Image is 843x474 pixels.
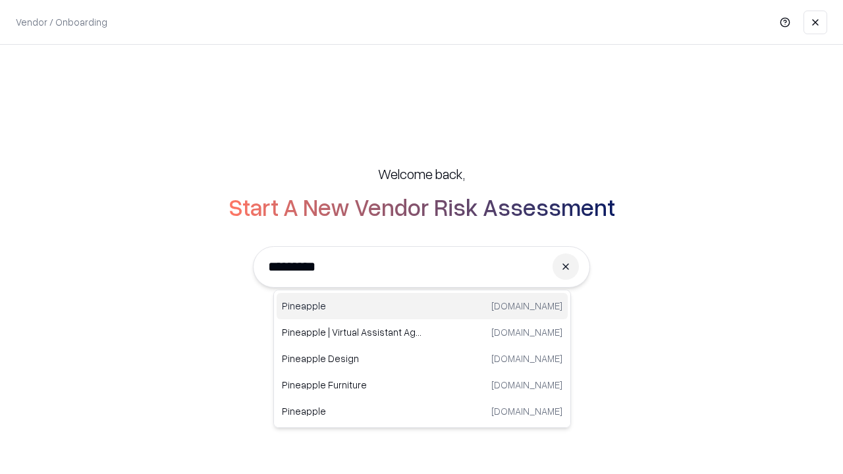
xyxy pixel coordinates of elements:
p: Vendor / Onboarding [16,15,107,29]
p: [DOMAIN_NAME] [491,404,562,418]
p: Pineapple Design [282,352,422,365]
p: Pineapple | Virtual Assistant Agency [282,325,422,339]
p: Pineapple [282,404,422,418]
p: [DOMAIN_NAME] [491,352,562,365]
p: Pineapple Furniture [282,378,422,392]
p: [DOMAIN_NAME] [491,378,562,392]
div: Suggestions [273,290,571,428]
p: Pineapple [282,299,422,313]
p: [DOMAIN_NAME] [491,299,562,313]
p: [DOMAIN_NAME] [491,325,562,339]
h2: Start A New Vendor Risk Assessment [229,194,615,220]
h5: Welcome back, [378,165,465,183]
